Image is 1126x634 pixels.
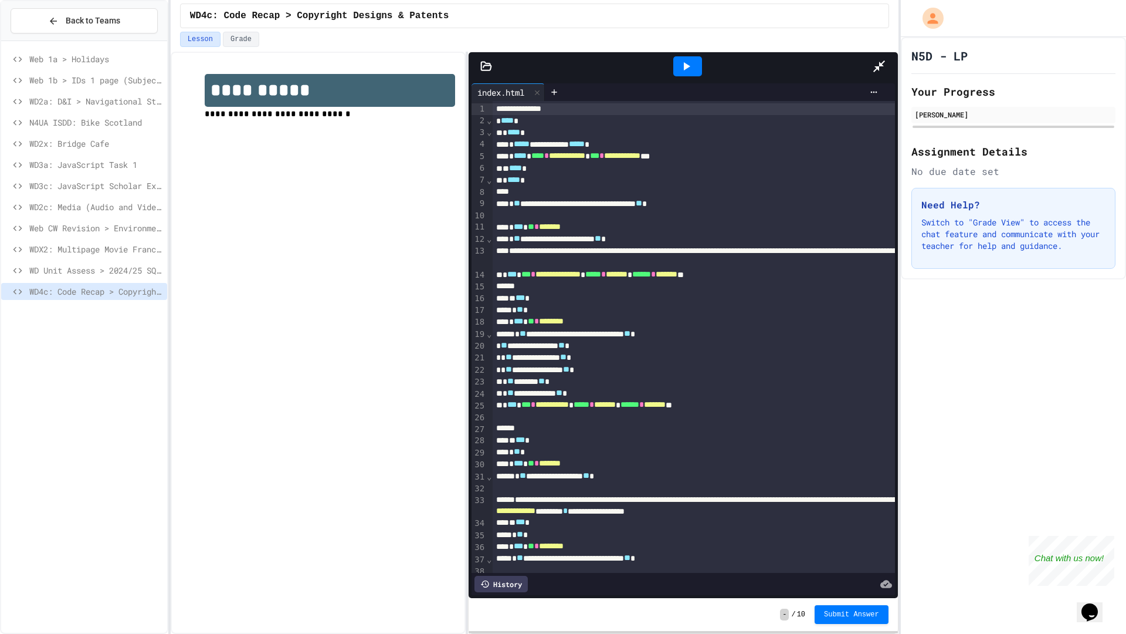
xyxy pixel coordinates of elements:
[472,103,486,115] div: 1
[190,9,472,23] span: WD4c: Code Recap > Copyright Designs & Patents Act
[29,264,162,276] span: WD Unit Assess > 2024/25 SQA Assignment
[486,176,492,185] span: Fold line
[911,164,1115,178] div: No due date set
[911,143,1115,160] h2: Assignment Details
[824,610,879,619] span: Submit Answer
[472,340,486,352] div: 20
[472,376,486,388] div: 23
[474,576,528,592] div: History
[486,329,492,339] span: Fold line
[472,269,486,281] div: 14
[797,610,805,619] span: 10
[921,217,1105,252] p: Switch to "Grade View" to access the chat feature and communicate with your teacher for help and ...
[486,234,492,244] span: Fold line
[472,495,486,518] div: 33
[911,83,1115,100] h2: Your Progress
[472,281,486,293] div: 15
[472,174,486,186] div: 7
[66,15,120,27] span: Back to Teams
[472,530,486,542] div: 35
[472,86,530,99] div: index.html
[1029,536,1114,586] iframe: chat widget
[472,316,486,328] div: 18
[486,555,492,564] span: Fold line
[472,471,486,483] div: 31
[29,243,162,255] span: WDX2: Multipage Movie Franchise
[472,293,486,305] div: 16
[472,151,486,163] div: 5
[472,187,486,198] div: 8
[921,198,1105,212] h3: Need Help?
[29,95,162,107] span: WD2a: D&I > Navigational Structure & Wireframes
[29,53,162,65] span: Web 1a > Holidays
[472,389,486,400] div: 24
[1077,587,1114,622] iframe: chat widget
[223,32,259,47] button: Grade
[472,518,486,530] div: 34
[472,412,486,424] div: 26
[472,542,486,554] div: 36
[915,109,1112,120] div: [PERSON_NAME]
[486,116,492,125] span: Fold line
[11,8,158,33] button: Back to Teams
[486,127,492,137] span: Fold line
[472,163,486,174] div: 6
[472,234,486,245] div: 12
[472,127,486,139] div: 3
[29,180,162,192] span: WD3c: JavaScript Scholar Example
[780,609,789,620] span: -
[29,222,162,234] span: Web CW Revision > Environmental Impact
[472,352,486,364] div: 21
[472,435,486,447] div: 28
[472,483,486,495] div: 32
[486,472,492,481] span: Fold line
[815,605,888,624] button: Submit Answer
[472,365,486,376] div: 22
[472,139,486,150] div: 4
[472,554,486,566] div: 37
[472,245,486,269] div: 13
[791,610,795,619] span: /
[472,329,486,340] div: 19
[472,198,486,210] div: 9
[180,32,221,47] button: Lesson
[911,48,968,64] h1: N5D - LP
[29,74,162,86] span: Web 1b > IDs 1 page (Subjects)
[472,424,486,436] div: 27
[472,400,486,412] div: 25
[29,116,162,129] span: N4UA ISDD: Bike Scotland
[29,285,162,298] span: WD4c: Code Recap > Copyright Designs & Patents Act
[472,459,486,471] div: 30
[472,566,486,578] div: 38
[29,158,162,171] span: WD3a: JavaScript Task 1
[29,137,162,150] span: WD2x: Bridge Cafe
[472,221,486,233] div: 11
[472,115,486,127] div: 2
[472,83,545,101] div: index.html
[29,201,162,213] span: WD2c: Media (Audio and Video)
[472,447,486,459] div: 29
[910,5,947,32] div: My Account
[472,305,486,316] div: 17
[472,210,486,222] div: 10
